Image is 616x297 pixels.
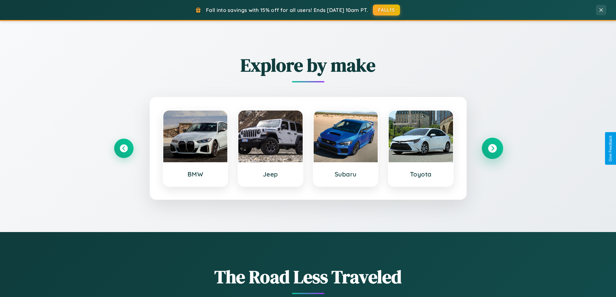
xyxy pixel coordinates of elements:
[170,170,221,178] h3: BMW
[245,170,296,178] h3: Jeep
[608,135,613,162] div: Give Feedback
[395,170,447,178] h3: Toyota
[320,170,372,178] h3: Subaru
[373,5,400,16] button: FALL15
[114,264,502,289] h1: The Road Less Traveled
[114,53,502,78] h2: Explore by make
[206,7,368,13] span: Fall into savings with 15% off for all users! Ends [DATE] 10am PT.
